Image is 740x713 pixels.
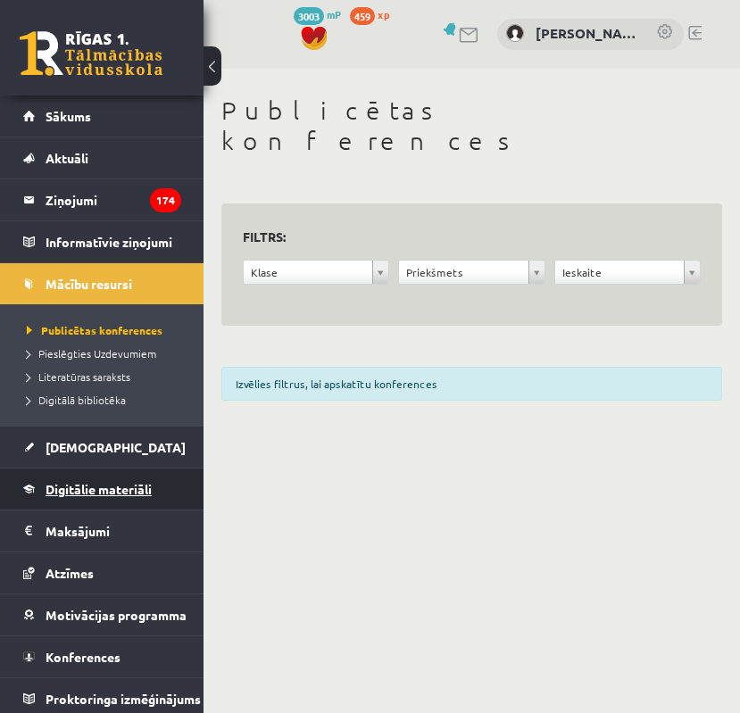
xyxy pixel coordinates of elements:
h3: Filtrs: [243,225,679,249]
a: Ieskaite [555,261,700,284]
a: Klase [244,261,388,284]
span: Proktoringa izmēģinājums [46,691,201,707]
legend: Ziņojumi [46,179,181,220]
span: Atzīmes [46,565,94,581]
a: Atzīmes [23,552,181,593]
span: Priekšmets [406,261,520,284]
span: xp [378,7,389,21]
a: Digitālie materiāli [23,468,181,510]
span: Aktuāli [46,150,88,166]
a: Ziņojumi174 [23,179,181,220]
img: Zlata Pavļinova [506,24,524,42]
span: Publicētas konferences [27,323,162,337]
a: Maksājumi [23,510,181,551]
h1: Publicētas konferences [221,95,722,155]
a: Konferences [23,636,181,677]
span: [DEMOGRAPHIC_DATA] [46,439,186,455]
a: [DEMOGRAPHIC_DATA] [23,427,181,468]
a: 3003 mP [294,7,341,21]
span: Digitālā bibliotēka [27,393,126,407]
div: Izvēlies filtrus, lai apskatītu konferences [221,367,722,401]
a: Priekšmets [399,261,544,284]
a: Publicētas konferences [27,322,186,338]
span: Motivācijas programma [46,607,187,623]
legend: Informatīvie ziņojumi [46,221,181,262]
a: Aktuāli [23,137,181,178]
a: Digitālā bibliotēka [27,392,186,408]
a: Pieslēgties Uzdevumiem [27,345,186,361]
a: Rīgas 1. Tālmācības vidusskola [20,31,162,76]
span: Sākums [46,108,91,124]
span: Ieskaite [562,261,677,284]
span: Konferences [46,649,121,665]
span: Pieslēgties Uzdevumiem [27,346,156,361]
span: Mācību resursi [46,276,132,292]
span: mP [327,7,341,21]
span: Digitālie materiāli [46,481,152,497]
a: 459 xp [350,7,398,21]
a: Mācību resursi [23,263,181,304]
span: Literatūras saraksts [27,369,130,384]
span: 3003 [294,7,324,25]
a: [PERSON_NAME] [536,23,638,44]
a: Sākums [23,95,181,137]
legend: Maksājumi [46,510,181,551]
a: Motivācijas programma [23,594,181,635]
a: Literatūras saraksts [27,369,186,385]
a: Informatīvie ziņojumi [23,221,181,262]
i: 174 [150,188,181,212]
span: 459 [350,7,375,25]
span: Klase [251,261,365,284]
